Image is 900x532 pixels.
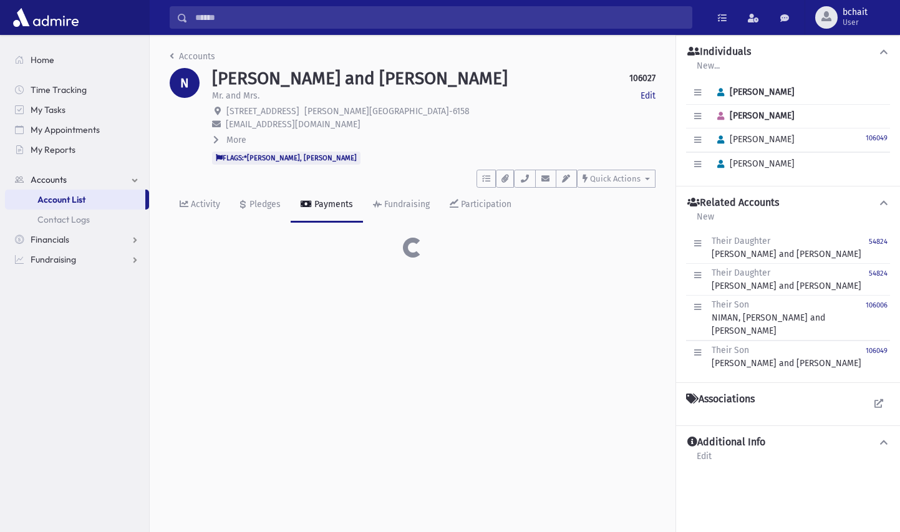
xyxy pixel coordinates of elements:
a: Time Tracking [5,80,149,100]
div: [PERSON_NAME] and [PERSON_NAME] [712,235,861,261]
span: My Reports [31,144,75,155]
a: New [696,210,715,232]
span: My Tasks [31,104,65,115]
span: Contact Logs [37,214,90,225]
div: NIMAN, [PERSON_NAME] and [PERSON_NAME] [712,298,866,337]
div: Activity [188,199,220,210]
button: Individuals [686,46,890,59]
img: AdmirePro [10,5,82,30]
small: 54824 [869,238,888,246]
input: Search [188,6,692,29]
strong: 106027 [629,72,656,85]
h1: [PERSON_NAME] and [PERSON_NAME] [212,68,508,89]
button: Additional Info [686,436,890,449]
a: Contact Logs [5,210,149,230]
div: [PERSON_NAME] and [PERSON_NAME] [712,344,861,370]
a: 106006 [866,298,888,337]
a: My Appointments [5,120,149,140]
span: Fundraising [31,254,76,265]
h4: Related Accounts [687,196,779,210]
span: bchait [843,7,868,17]
a: Accounts [5,170,149,190]
span: [PERSON_NAME] [712,134,795,145]
button: More [212,133,248,147]
span: [PERSON_NAME] [712,87,795,97]
a: Participation [440,188,521,223]
small: 106049 [866,134,888,142]
h4: Associations [686,393,755,405]
div: Participation [458,199,511,210]
a: 106049 [866,132,888,143]
span: Their Daughter [712,268,770,278]
a: 54824 [869,266,888,293]
a: Fundraising [5,249,149,269]
a: Edit [696,449,712,472]
button: Related Accounts [686,196,890,210]
p: Mr. and Mrs. [212,89,259,102]
small: 54824 [869,269,888,278]
span: My Appointments [31,124,100,135]
small: 106006 [866,301,888,309]
span: Their Son [712,299,749,310]
span: Their Daughter [712,236,770,246]
div: [PERSON_NAME] and [PERSON_NAME] [712,266,861,293]
a: My Reports [5,140,149,160]
span: [EMAIL_ADDRESS][DOMAIN_NAME] [226,119,360,130]
a: Pledges [230,188,291,223]
a: Fundraising [363,188,440,223]
button: Quick Actions [577,170,656,188]
span: [STREET_ADDRESS] [226,106,299,117]
a: New... [696,59,720,81]
div: Pledges [247,199,281,210]
span: Their Son [712,345,749,355]
span: Account List [37,194,85,205]
div: Payments [312,199,353,210]
h4: Individuals [687,46,751,59]
h4: Additional Info [687,436,765,449]
span: Financials [31,234,69,245]
nav: breadcrumb [170,50,215,68]
div: Fundraising [382,199,430,210]
span: Accounts [31,174,67,185]
a: My Tasks [5,100,149,120]
a: Financials [5,230,149,249]
span: [PERSON_NAME] [712,158,795,169]
a: Payments [291,188,363,223]
span: [PERSON_NAME] [712,110,795,121]
span: Time Tracking [31,84,87,95]
span: [PERSON_NAME][GEOGRAPHIC_DATA]-6158 [304,106,470,117]
a: Home [5,50,149,70]
span: More [226,135,246,145]
span: Home [31,54,54,65]
a: 106049 [866,344,888,370]
a: Activity [170,188,230,223]
span: FLAGS:*[PERSON_NAME], [PERSON_NAME] [212,152,360,164]
div: N [170,68,200,98]
a: Accounts [170,51,215,62]
span: User [843,17,868,27]
a: 54824 [869,235,888,261]
span: Quick Actions [590,174,641,183]
small: 106049 [866,347,888,355]
a: Edit [641,89,656,102]
a: Account List [5,190,145,210]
